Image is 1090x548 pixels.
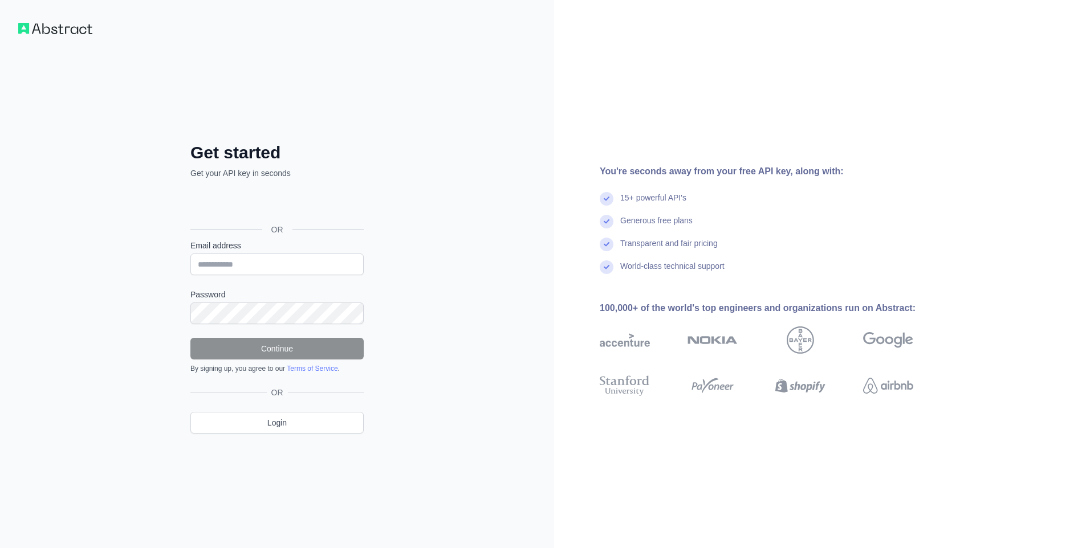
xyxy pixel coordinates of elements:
div: World-class technical support [620,260,725,283]
img: payoneer [688,373,738,398]
img: check mark [600,260,613,274]
img: google [863,326,913,354]
div: Generous free plans [620,215,693,238]
div: By signing up, you agree to our . [190,364,364,373]
span: OR [262,224,292,235]
label: Email address [190,240,364,251]
a: Login [190,412,364,434]
img: Workflow [18,23,92,34]
img: shopify [775,373,825,398]
img: check mark [600,192,613,206]
iframe: Кнопка "Войти с аккаунтом Google" [185,191,367,216]
img: bayer [787,326,814,354]
img: nokia [688,326,738,354]
div: You're seconds away from your free API key, along with: [600,165,950,178]
img: stanford university [600,373,650,398]
h2: Get started [190,142,364,163]
p: Get your API key in seconds [190,167,364,179]
div: 100,000+ of the world's top engineers and organizations run on Abstract: [600,301,950,315]
label: Password [190,289,364,300]
img: check mark [600,238,613,251]
a: Terms of Service [287,365,337,373]
div: Transparent and fair pricing [620,238,718,260]
img: airbnb [863,373,913,398]
div: 15+ powerful API's [620,192,686,215]
button: Continue [190,338,364,359]
img: accenture [600,326,650,354]
span: OR [267,387,288,398]
img: check mark [600,215,613,228]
